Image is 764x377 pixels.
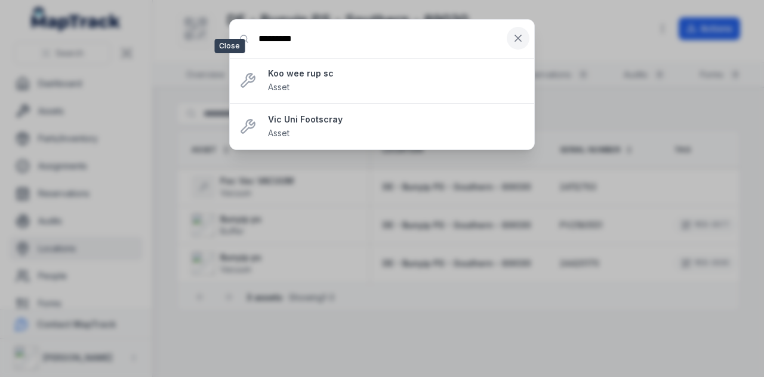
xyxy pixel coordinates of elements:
strong: Koo wee rup sc [268,68,525,79]
span: Close [214,39,245,53]
strong: Vic Uni Footscray [268,114,525,125]
span: Asset [268,82,289,92]
a: Koo wee rup scAsset [268,68,525,94]
span: Asset [268,128,289,138]
a: Vic Uni FootscrayAsset [268,114,525,140]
